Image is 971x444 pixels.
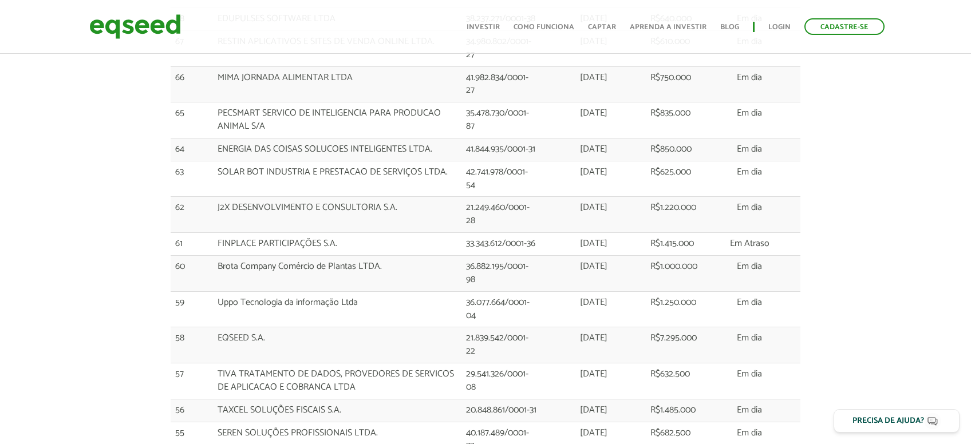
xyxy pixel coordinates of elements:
td: Brota Company Comércio de Plantas LTDA. [213,255,462,291]
span: [DATE] [580,295,607,310]
td: Em dia [708,399,792,422]
span: [DATE] [580,402,607,418]
td: 59 [171,291,213,327]
td: 42.741.978/0001-54 [461,161,541,197]
td: Em dia [708,291,792,327]
a: Login [768,23,791,31]
td: ENERGIA DAS COISAS SOLUCOES INTELIGENTES LTDA. [213,138,462,161]
td: R$632.500 [646,363,708,399]
td: R$1.220.000 [646,197,708,233]
td: 21.249.460/0001-28 [461,197,541,233]
td: 56 [171,399,213,422]
span: [DATE] [580,164,607,180]
td: Em dia [708,363,792,399]
td: R$7.295.000 [646,327,708,363]
td: Em dia [708,161,792,197]
span: [DATE] [580,425,607,441]
td: TAXCEL SOLUÇÕES FISCAIS S.A. [213,399,462,422]
td: 65 [171,102,213,138]
td: R$850.000 [646,138,708,161]
td: J2X DESENVOLVIMENTO E CONSULTORIA S.A. [213,197,462,233]
td: EQSEED S.A. [213,327,462,363]
span: [DATE] [580,330,607,346]
td: Em dia [708,327,792,363]
td: Em dia [708,255,792,291]
td: Em dia [708,102,792,138]
td: Em dia [708,197,792,233]
td: Em dia [708,66,792,102]
td: 64 [171,138,213,161]
td: R$625.000 [646,161,708,197]
td: 60 [171,255,213,291]
td: 41.982.834/0001-27 [461,66,541,102]
td: 58 [171,327,213,363]
a: Blog [720,23,739,31]
a: Investir [467,23,500,31]
td: R$1.415.000 [646,233,708,256]
td: 61 [171,233,213,256]
td: Em dia [708,138,792,161]
span: [DATE] [580,236,607,251]
td: 63 [171,161,213,197]
td: 20.848.861/0001-31 [461,399,541,422]
span: [DATE] [580,366,607,382]
td: FINPLACE PARTICIPAÇÕES S.A. [213,233,462,256]
td: R$1.000.000 [646,255,708,291]
td: 21.839.542/0001-22 [461,327,541,363]
td: R$1.485.000 [646,399,708,422]
span: [DATE] [580,259,607,274]
td: PECSMART SERVICO DE INTELIGENCIA PARA PRODUCAO ANIMAL S/A [213,102,462,138]
a: Aprenda a investir [630,23,706,31]
td: 36.882.195/0001-98 [461,255,541,291]
span: [DATE] [580,70,607,85]
td: Em Atraso [708,233,792,256]
td: 57 [171,363,213,399]
a: Captar [588,23,616,31]
td: R$835.000 [646,102,708,138]
td: Uppo Tecnologia da informação Ltda [213,291,462,327]
td: TIVA TRATAMENTO DE DADOS, PROVEDORES DE SERVICOS DE APLICACAO E COBRANCA LTDA [213,363,462,399]
img: EqSeed [89,11,181,42]
td: 66 [171,66,213,102]
td: 36.077.664/0001-04 [461,291,541,327]
td: 35.478.730/0001-87 [461,102,541,138]
td: 41.844.935/0001-31 [461,138,541,161]
a: Como funciona [514,23,574,31]
td: 62 [171,197,213,233]
a: Cadastre-se [804,18,885,35]
td: R$750.000 [646,66,708,102]
td: SOLAR BOT INDUSTRIA E PRESTACAO DE SERVIÇOS LTDA. [213,161,462,197]
span: [DATE] [580,200,607,215]
td: 29.541.326/0001-08 [461,363,541,399]
span: [DATE] [580,105,607,121]
td: MIMA JORNADA ALIMENTAR LTDA [213,66,462,102]
span: [DATE] [580,141,607,157]
td: R$1.250.000 [646,291,708,327]
td: 33.343.612/0001-36 [461,233,541,256]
